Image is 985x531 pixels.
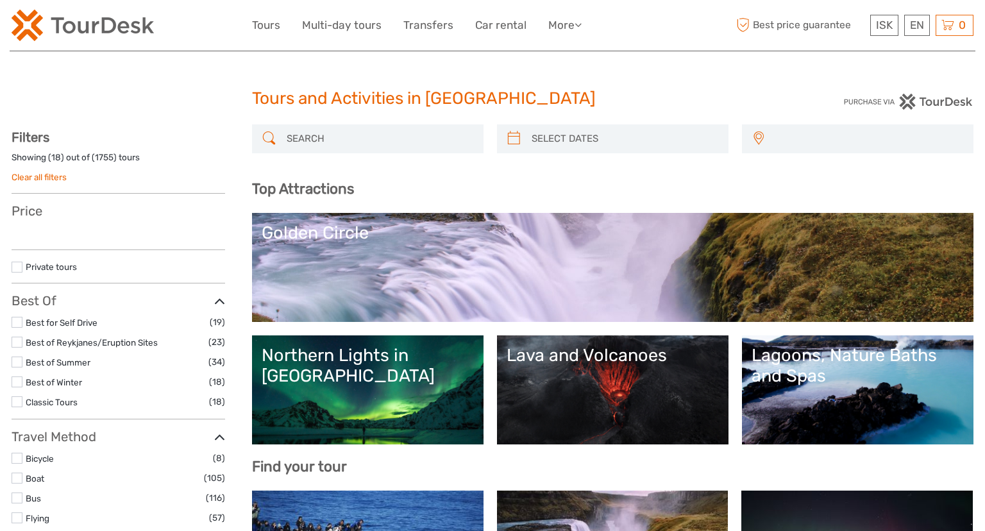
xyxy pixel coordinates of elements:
[12,203,225,219] h3: Price
[209,394,225,409] span: (18)
[26,377,82,387] a: Best of Winter
[26,513,49,523] a: Flying
[252,458,347,475] b: Find your tour
[252,180,354,198] b: Top Attractions
[252,16,280,35] a: Tours
[904,15,930,36] div: EN
[475,16,526,35] a: Car rental
[403,16,453,35] a: Transfers
[252,88,733,109] h1: Tours and Activities in [GEOGRAPHIC_DATA]
[262,345,474,387] div: Northern Lights in [GEOGRAPHIC_DATA]
[26,397,78,407] a: Classic Tours
[26,317,97,328] a: Best for Self Drive
[752,345,964,387] div: Lagoons, Nature Baths and Spas
[12,10,154,41] img: 120-15d4194f-c635-41b9-a512-a3cb382bfb57_logo_small.png
[51,151,61,164] label: 18
[12,151,225,171] div: Showing ( ) out of ( ) tours
[95,151,114,164] label: 1755
[208,335,225,350] span: (23)
[209,375,225,389] span: (18)
[876,19,893,31] span: ISK
[12,429,225,444] h3: Travel Method
[206,491,225,505] span: (116)
[843,94,973,110] img: PurchaseViaTourDesk.png
[26,262,77,272] a: Private tours
[282,128,477,150] input: SEARCH
[26,493,41,503] a: Bus
[208,355,225,369] span: (34)
[262,223,964,312] a: Golden Circle
[12,172,67,182] a: Clear all filters
[213,451,225,466] span: (8)
[957,19,968,31] span: 0
[302,16,382,35] a: Multi-day tours
[12,293,225,308] h3: Best Of
[752,345,964,435] a: Lagoons, Nature Baths and Spas
[526,128,722,150] input: SELECT DATES
[507,345,719,366] div: Lava and Volcanoes
[26,473,44,484] a: Boat
[507,345,719,435] a: Lava and Volcanoes
[26,337,158,348] a: Best of Reykjanes/Eruption Sites
[26,357,90,367] a: Best of Summer
[548,16,582,35] a: More
[12,130,49,145] strong: Filters
[26,453,54,464] a: Bicycle
[262,223,964,243] div: Golden Circle
[204,471,225,485] span: (105)
[210,315,225,330] span: (19)
[262,345,474,435] a: Northern Lights in [GEOGRAPHIC_DATA]
[209,510,225,525] span: (57)
[733,15,867,36] span: Best price guarantee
